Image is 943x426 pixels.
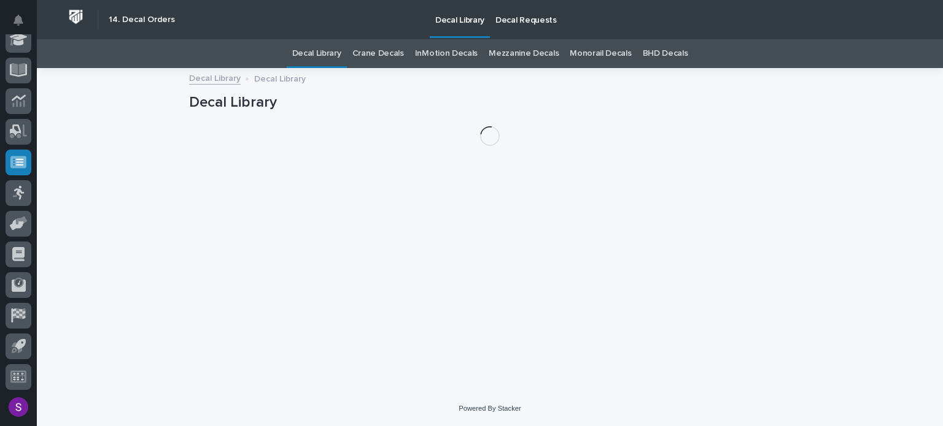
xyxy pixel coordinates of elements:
[6,394,31,420] button: users-avatar
[459,405,521,412] a: Powered By Stacker
[189,94,791,112] h1: Decal Library
[64,6,87,28] img: Workspace Logo
[15,15,31,34] div: Notifications
[189,70,241,85] a: Decal Library
[570,39,631,68] a: Monorail Decals
[415,39,478,68] a: InMotion Decals
[352,39,404,68] a: Crane Decals
[292,39,341,68] a: Decal Library
[489,39,559,68] a: Mezzanine Decals
[109,15,175,25] h2: 14. Decal Orders
[643,39,688,68] a: BHD Decals
[254,71,306,85] p: Decal Library
[6,7,31,33] button: Notifications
